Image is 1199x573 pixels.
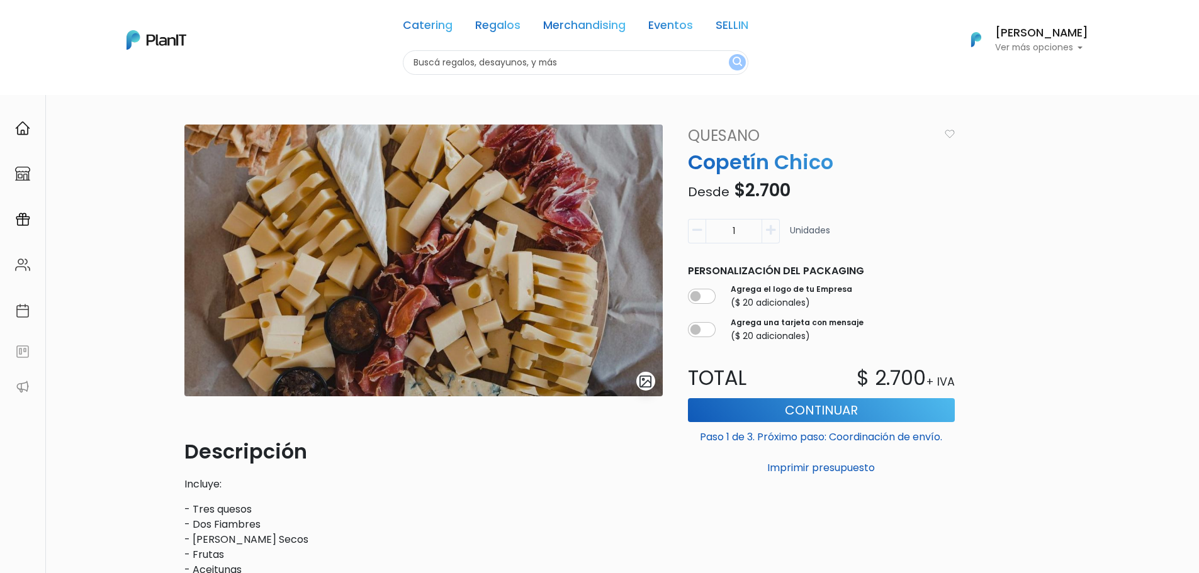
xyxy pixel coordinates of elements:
p: Unidades [790,224,830,248]
img: marketplace-4ceaa7011d94191e9ded77b95e3339b90024bf715f7c57f8cf31f2d8c509eaba.svg [15,166,30,181]
button: PlanIt Logo [PERSON_NAME] Ver más opciones [955,23,1088,56]
button: Continuar [688,398,955,422]
a: Quesano [680,125,939,147]
img: PlanIt Logo [962,26,990,53]
p: Copetín Chico [680,147,962,177]
img: 291502568_423304499517170_3141351948853887996_n.jpg [184,125,663,396]
p: Paso 1 de 3. Próximo paso: Coordinación de envío. [688,425,955,445]
p: + IVA [926,374,955,390]
p: Descripción [184,437,663,467]
h6: [PERSON_NAME] [995,28,1088,39]
a: SELLIN [716,20,748,35]
p: Ver más opciones [995,43,1088,52]
p: $ 2.700 [857,363,926,393]
p: ($ 20 adicionales) [731,296,852,309]
a: Regalos [475,20,521,35]
span: Desde [688,183,729,201]
img: home-e721727adea9d79c4d83392d1f703f7f8bce08238fde08b1acbfd93340b81755.svg [15,121,30,136]
img: campaigns-02234683943229c281be62815700db0a1741e53638e28bf9629b52c665b00959.svg [15,212,30,227]
span: $2.700 [734,178,791,203]
label: Agrega una tarjeta con mensaje [731,317,864,328]
a: Eventos [648,20,693,35]
img: gallery-light [638,374,653,389]
a: Catering [403,20,453,35]
img: calendar-87d922413cdce8b2cf7b7f5f62616a5cf9e4887200fb71536465627b3292af00.svg [15,303,30,318]
p: Incluye: [184,477,663,492]
a: Merchandising [543,20,626,35]
img: people-662611757002400ad9ed0e3c099ab2801c6687ba6c219adb57efc949bc21e19d.svg [15,257,30,272]
label: Agrega el logo de tu Empresa [731,284,852,295]
img: PlanIt Logo [127,30,186,50]
p: ($ 20 adicionales) [731,330,864,343]
img: feedback-78b5a0c8f98aac82b08bfc38622c3050aee476f2c9584af64705fc4e61158814.svg [15,344,30,359]
p: Personalización del packaging [688,264,955,279]
p: Total [680,363,821,393]
input: Buscá regalos, desayunos, y más [403,50,748,75]
img: partners-52edf745621dab592f3b2c58e3bca9d71375a7ef29c3b500c9f145b62cc070d4.svg [15,379,30,394]
button: Imprimir presupuesto [688,457,955,479]
img: search_button-432b6d5273f82d61273b3651a40e1bd1b912527efae98b1b7a1b2c0702e16a8d.svg [733,57,742,69]
img: heart_icon [945,130,955,138]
